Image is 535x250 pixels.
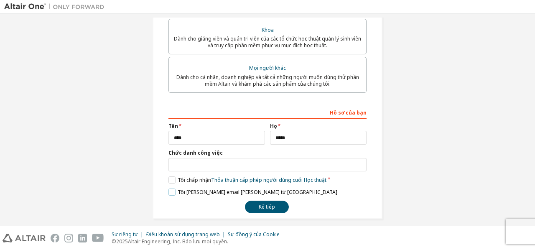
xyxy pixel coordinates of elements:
button: Kế tiếp [245,201,289,213]
font: Tôi chấp nhận [178,176,211,184]
font: Chức danh công việc [168,149,223,156]
font: Mọi người khác [249,64,286,71]
font: Sự riêng tư [112,231,138,238]
img: facebook.svg [51,234,59,242]
font: Dành cho cá nhân, doanh nghiệp và tất cả những người muốn dùng thử phần mềm Altair và khám phá cá... [176,74,359,87]
font: 2025 [116,238,128,245]
img: Altair One [4,3,109,11]
font: Tên [168,122,178,130]
img: linkedin.svg [78,234,87,242]
font: Dành cho giảng viên và quản trị viên của các tổ chức học thuật quản lý sinh viên và truy cập phần... [174,35,361,49]
font: Họ [270,122,277,130]
font: Altair Engineering, Inc. Bảo lưu mọi quyền. [128,238,228,245]
font: Hồ sơ của bạn [330,109,367,116]
font: Kế tiếp [259,203,275,210]
font: © [112,238,116,245]
font: Sự đồng ý của Cookie [228,231,280,238]
font: Học thuật [304,176,326,184]
font: Điều khoản sử dụng trang web [146,231,220,238]
img: instagram.svg [64,234,73,242]
font: Thỏa thuận cấp phép người dùng cuối [211,176,303,184]
img: altair_logo.svg [3,234,46,242]
font: Tôi [PERSON_NAME] email [PERSON_NAME] từ [GEOGRAPHIC_DATA] [178,189,337,196]
img: youtube.svg [92,234,104,242]
font: Khoa [262,26,274,33]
